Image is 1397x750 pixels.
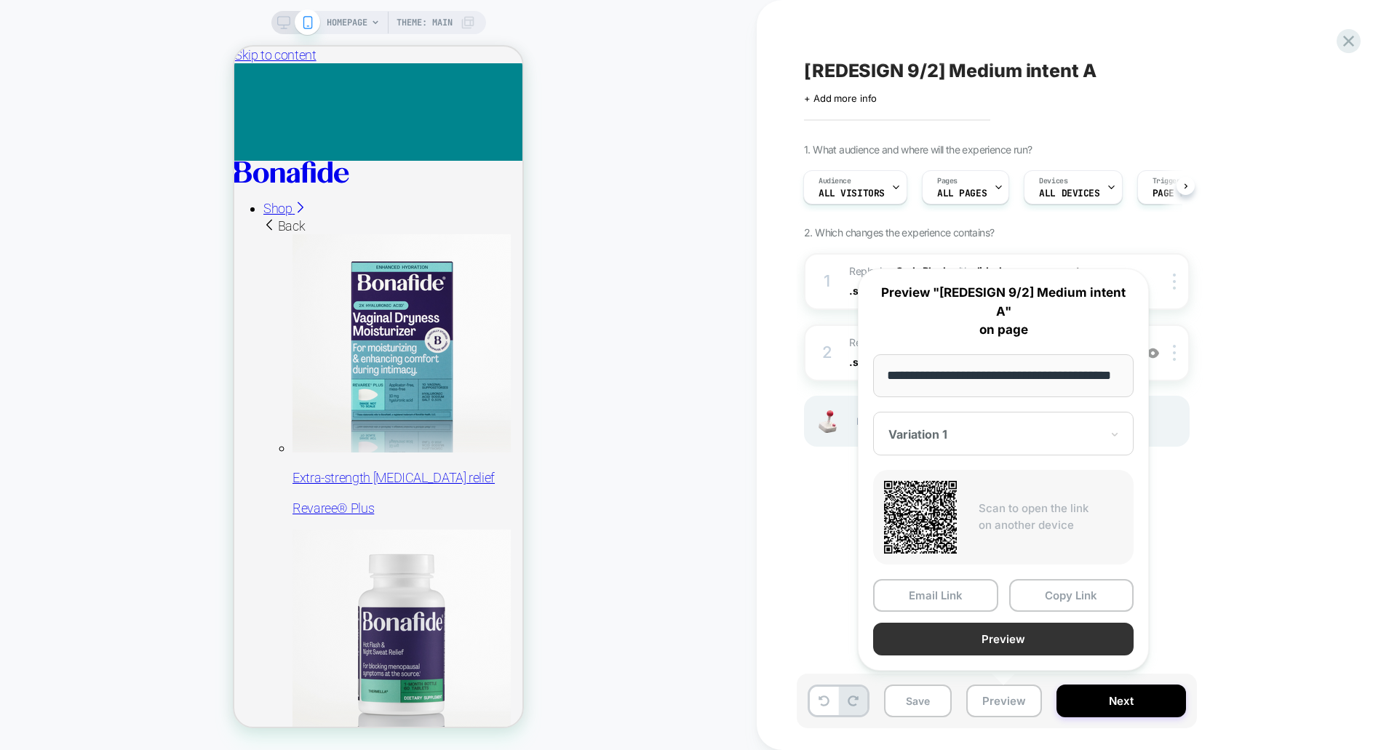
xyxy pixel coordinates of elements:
span: ALL DEVICES [1039,188,1099,199]
p: Extra-strength [MEDICAL_DATA] relief [58,423,288,439]
p: Scan to open the link on another device [979,500,1123,533]
button: Save [884,685,952,717]
span: Shop [29,154,58,169]
span: 2. Which changes the experience contains? [804,226,994,239]
span: Pages [937,176,958,186]
span: [REDESIGN 9/2] Medium intent A [804,60,1096,81]
span: Back [29,172,71,187]
span: Page Load [1153,188,1202,199]
span: Trigger [1153,176,1181,186]
button: Preview [873,623,1134,655]
div: 2 [820,338,835,367]
span: 1. What audience and where will the experience run? [804,143,1032,156]
img: close [1173,274,1176,290]
p: Preview "[REDESIGN 9/2] Medium intent A" on page [873,284,1134,340]
button: Email Link [873,579,998,612]
span: ALL PAGES [937,188,987,199]
span: HOMEPAGE [327,11,367,34]
div: 1 [820,267,835,296]
span: + Add more info [804,92,877,104]
img: Joystick [813,410,842,433]
img: Thermella [58,483,276,701]
a: Shop [29,154,72,169]
span: All Visitors [819,188,885,199]
button: Preview [966,685,1042,717]
p: Revaree® Plus [58,453,288,470]
img: Revaree Plus [58,188,276,406]
span: Audience [819,176,851,186]
span: Devices [1039,176,1067,186]
img: close [1173,345,1176,361]
span: Theme: MAIN [397,11,453,34]
button: Next [1056,685,1186,717]
button: Copy Link [1009,579,1134,612]
a: Revaree Plus Extra-strength [MEDICAL_DATA] relief Revaree® Plus [58,188,288,470]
